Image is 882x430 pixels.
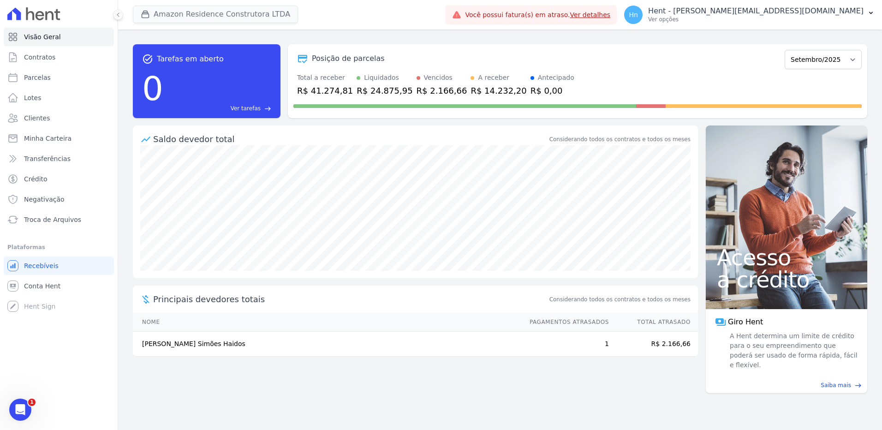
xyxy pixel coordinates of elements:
[855,382,862,389] span: east
[728,317,763,328] span: Giro Hent
[24,215,81,224] span: Troca de Arquivos
[648,6,864,16] p: Hent - [PERSON_NAME][EMAIL_ADDRESS][DOMAIN_NAME]
[4,210,114,229] a: Troca de Arquivos
[471,84,526,97] div: R$ 14.232,20
[7,242,110,253] div: Plataformas
[549,295,691,304] span: Considerando todos os contratos e todos os meses
[717,269,856,291] span: a crédito
[24,261,59,270] span: Recebíveis
[717,246,856,269] span: Acesso
[570,11,611,18] a: Ver detalhes
[4,129,114,148] a: Minha Carteira
[24,53,55,62] span: Contratos
[153,133,548,145] div: Saldo devedor total
[153,293,548,305] span: Principais devedores totais
[521,332,609,357] td: 1
[24,134,72,143] span: Minha Carteira
[24,73,51,82] span: Parcelas
[617,2,882,28] button: Hn Hent - [PERSON_NAME][EMAIL_ADDRESS][DOMAIN_NAME] Ver opções
[4,170,114,188] a: Crédito
[538,73,574,83] div: Antecipado
[24,281,60,291] span: Conta Hent
[133,6,298,23] button: Amazon Residence Construtora LTDA
[424,73,453,83] div: Vencidos
[549,135,691,143] div: Considerando todos os contratos e todos os meses
[24,154,71,163] span: Transferências
[4,257,114,275] a: Recebíveis
[728,331,858,370] span: A Hent determina um limite de crédito para o seu empreendimento que poderá ser usado de forma ráp...
[609,332,698,357] td: R$ 2.166,66
[24,195,65,204] span: Negativação
[465,10,610,20] span: Você possui fatura(s) em atraso.
[4,48,114,66] a: Contratos
[231,104,261,113] span: Ver tarefas
[312,53,385,64] div: Posição de parcelas
[24,32,61,42] span: Visão Geral
[4,149,114,168] a: Transferências
[4,28,114,46] a: Visão Geral
[24,174,48,184] span: Crédito
[711,381,862,389] a: Saiba mais east
[24,113,50,123] span: Clientes
[157,54,224,65] span: Tarefas em aberto
[629,12,638,18] span: Hn
[4,89,114,107] a: Lotes
[264,105,271,112] span: east
[9,399,31,421] iframe: Intercom live chat
[4,190,114,209] a: Negativação
[609,313,698,332] th: Total Atrasado
[648,16,864,23] p: Ver opções
[142,54,153,65] span: task_alt
[24,93,42,102] span: Lotes
[4,68,114,87] a: Parcelas
[4,277,114,295] a: Conta Hent
[530,84,574,97] div: R$ 0,00
[521,313,609,332] th: Pagamentos Atrasados
[357,84,412,97] div: R$ 24.875,95
[297,73,353,83] div: Total a receber
[4,109,114,127] a: Clientes
[28,399,36,406] span: 1
[478,73,509,83] div: A receber
[364,73,399,83] div: Liquidados
[142,65,163,113] div: 0
[167,104,271,113] a: Ver tarefas east
[297,84,353,97] div: R$ 41.274,81
[133,332,521,357] td: [PERSON_NAME] Simões Haidos
[821,381,851,389] span: Saiba mais
[417,84,467,97] div: R$ 2.166,66
[133,313,521,332] th: Nome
